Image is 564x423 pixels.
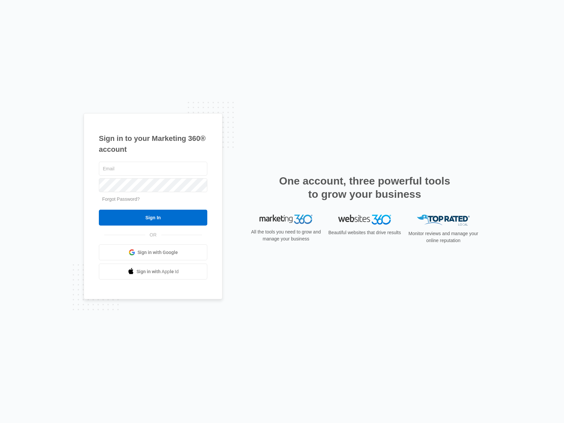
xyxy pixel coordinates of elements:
[138,249,178,256] span: Sign in with Google
[260,215,312,224] img: Marketing 360
[249,229,323,242] p: All the tools you need to grow and manage your business
[137,268,179,275] span: Sign in with Apple Id
[328,229,402,236] p: Beautiful websites that drive results
[277,174,452,201] h2: One account, three powerful tools to grow your business
[145,232,161,238] span: OR
[99,162,207,176] input: Email
[99,244,207,260] a: Sign in with Google
[99,210,207,226] input: Sign In
[99,133,207,155] h1: Sign in to your Marketing 360® account
[417,215,470,226] img: Top Rated Local
[99,264,207,279] a: Sign in with Apple Id
[338,215,391,224] img: Websites 360
[102,196,140,202] a: Forgot Password?
[406,230,480,244] p: Monitor reviews and manage your online reputation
